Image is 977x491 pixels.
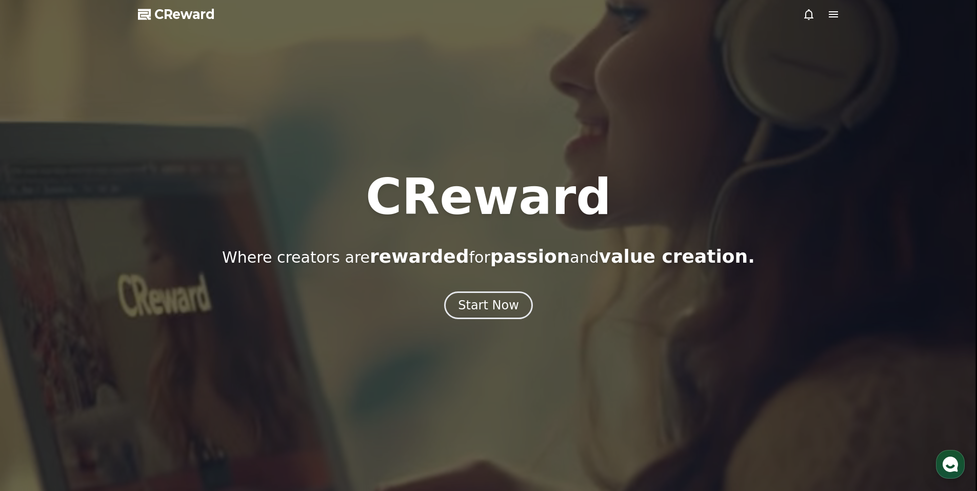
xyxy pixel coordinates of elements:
a: Home [3,325,68,351]
h1: CReward [366,172,611,222]
p: Where creators are for and [222,246,755,267]
a: Start Now [444,302,533,311]
a: Messages [68,325,132,351]
div: Start Now [458,297,519,313]
span: value creation. [599,246,755,267]
span: passion [490,246,570,267]
span: Messages [85,341,115,349]
span: Home [26,341,44,349]
span: Settings [152,341,177,349]
a: CReward [138,6,215,23]
span: CReward [154,6,215,23]
button: Start Now [444,291,533,319]
span: rewarded [370,246,469,267]
a: Settings [132,325,197,351]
